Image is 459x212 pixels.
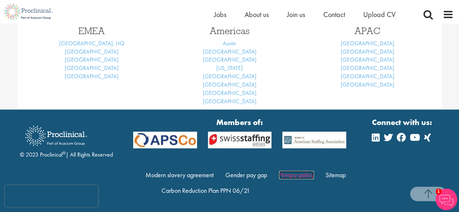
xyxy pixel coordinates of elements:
[341,56,394,63] a: [GEOGRAPHIC_DATA]
[203,48,257,55] a: [GEOGRAPHIC_DATA]
[65,56,119,63] a: [GEOGRAPHIC_DATA]
[28,26,155,36] h3: EMEA
[161,186,250,195] a: Carbon Reduction Plan PPN 06/21
[20,121,93,151] img: Proclinical Recruitment
[279,171,314,179] a: Privacy policy
[341,40,394,47] a: [GEOGRAPHIC_DATA]
[341,64,394,72] a: [GEOGRAPHIC_DATA]
[65,72,119,80] a: [GEOGRAPHIC_DATA]
[5,185,98,207] iframe: reCAPTCHA
[59,40,124,47] a: [GEOGRAPHIC_DATA], HQ
[245,10,269,19] a: About us
[203,56,257,63] a: [GEOGRAPHIC_DATA]
[325,171,346,179] a: Sitemap
[203,97,257,105] a: [GEOGRAPHIC_DATA]
[133,117,347,128] strong: Members of:
[363,10,396,19] a: Upload CV
[166,26,293,36] h3: Americas
[65,64,119,72] a: [GEOGRAPHIC_DATA]
[372,117,434,128] strong: Connect with us:
[202,132,277,149] img: APSCo
[225,171,267,179] a: Gender pay gap
[203,72,257,80] a: [GEOGRAPHIC_DATA]
[341,48,394,55] a: [GEOGRAPHIC_DATA]
[214,10,226,19] a: Jobs
[203,81,257,88] a: [GEOGRAPHIC_DATA]
[341,81,394,88] a: [GEOGRAPHIC_DATA]
[304,26,431,36] h3: APAC
[146,171,214,179] a: Modern slavery agreement
[203,89,257,97] a: [GEOGRAPHIC_DATA]
[323,10,345,19] a: Contact
[65,48,119,55] a: [GEOGRAPHIC_DATA]
[128,132,202,149] img: APSCo
[223,40,236,47] a: Austin
[20,120,113,159] div: © 2023 Proclinical | All Rights Reserved
[216,64,243,72] a: [US_STATE]
[341,72,394,80] a: [GEOGRAPHIC_DATA]
[277,132,352,149] img: APSCo
[62,150,66,156] sup: ®
[435,188,457,210] img: Chatbot
[435,188,442,195] span: 1
[287,10,305,19] a: Join us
